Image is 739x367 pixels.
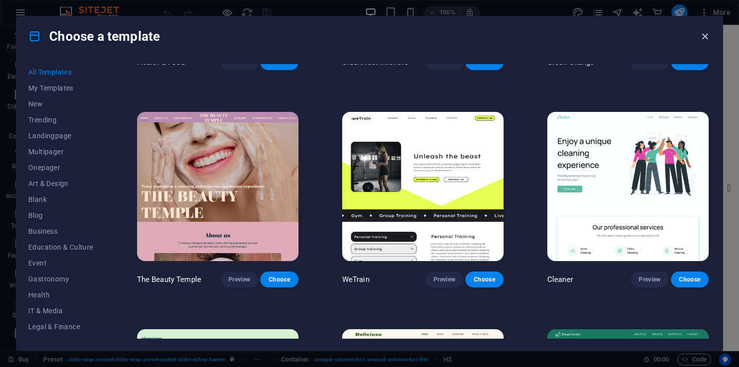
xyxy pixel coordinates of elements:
[221,272,258,287] button: Preview
[28,291,93,299] span: Health
[342,112,504,261] img: WeTrain
[671,272,709,287] button: Choose
[465,272,503,287] button: Choose
[28,176,93,191] button: Art & Design
[28,207,93,223] button: Blog
[28,319,93,335] button: Legal & Finance
[28,275,93,283] span: Gastronomy
[28,28,160,44] h4: Choose a template
[426,272,463,287] button: Preview
[434,275,455,283] span: Preview
[28,239,93,255] button: Education & Culture
[679,275,701,283] span: Choose
[28,164,93,172] span: Onepager
[28,259,93,267] span: Event
[260,272,298,287] button: Choose
[28,223,93,239] button: Business
[28,195,93,203] span: Blank
[28,307,93,315] span: IT & Media
[137,112,298,261] img: The Beauty Temple
[28,100,93,108] span: New
[28,144,93,160] button: Multipager
[631,272,668,287] button: Preview
[28,116,93,124] span: Trending
[28,64,93,80] button: All Templates
[28,80,93,96] button: My Templates
[28,96,93,112] button: New
[28,68,93,76] span: All Templates
[28,132,93,140] span: Landingpage
[28,148,93,156] span: Multipager
[639,275,661,283] span: Preview
[28,271,93,287] button: Gastronomy
[342,275,369,284] p: WeTrain
[28,255,93,271] button: Event
[28,112,93,128] button: Trending
[547,112,709,261] img: Cleaner
[28,84,93,92] span: My Templates
[137,275,201,284] p: The Beauty Temple
[473,275,495,283] span: Choose
[28,243,93,251] span: Education & Culture
[28,287,93,303] button: Health
[228,275,250,283] span: Preview
[28,128,93,144] button: Landingpage
[28,335,93,351] button: Non-Profit
[28,323,93,331] span: Legal & Finance
[28,211,93,219] span: Blog
[268,275,290,283] span: Choose
[28,303,93,319] button: IT & Media
[28,180,93,187] span: Art & Design
[28,227,93,235] span: Business
[28,160,93,176] button: Onepager
[547,275,573,284] p: Cleaner
[28,191,93,207] button: Blank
